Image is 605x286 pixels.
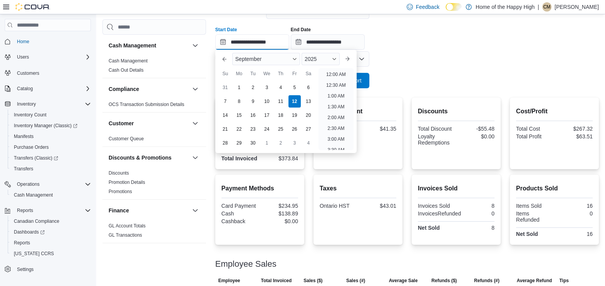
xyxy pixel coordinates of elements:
[14,52,32,62] button: Users
[8,190,94,200] button: Cash Management
[8,248,94,259] button: [US_STATE] CCRS
[320,203,357,209] div: Ontario HST
[556,231,593,237] div: 16
[516,231,538,237] strong: Net Sold
[233,137,245,149] div: day-29
[261,203,298,209] div: $234.95
[247,109,259,121] div: day-16
[11,227,48,237] a: Dashboards
[221,210,258,217] div: Cash
[11,217,91,226] span: Canadian Compliance
[232,53,300,65] div: Button. Open the month selector. September is currently selected.
[275,81,287,94] div: day-4
[109,101,184,108] span: OCS Transaction Submission Details
[543,2,551,12] span: CM
[11,121,91,130] span: Inventory Manager (Classic)
[416,3,439,11] span: Feedback
[275,95,287,108] div: day-11
[221,155,257,162] strong: Total Invoiced
[14,180,43,189] button: Operations
[221,218,258,224] div: Cashback
[14,69,42,78] a: Customers
[233,81,245,94] div: day-1
[17,70,39,76] span: Customers
[219,109,231,121] div: day-14
[318,68,354,150] ul: Time
[109,180,145,185] a: Promotion Details
[11,227,91,237] span: Dashboards
[109,85,189,93] button: Compliance
[275,123,287,135] div: day-25
[8,227,94,237] a: Dashboards
[14,52,91,62] span: Users
[8,216,94,227] button: Canadian Compliance
[261,95,273,108] div: day-10
[17,207,33,214] span: Reports
[11,164,91,173] span: Transfers
[11,110,91,119] span: Inventory Count
[11,110,50,119] a: Inventory Count
[346,278,365,284] span: Sales (#)
[275,67,287,80] div: Th
[288,67,301,80] div: Fr
[324,124,347,133] li: 2:30 AM
[359,56,365,62] button: Open list of options
[2,99,94,109] button: Inventory
[102,221,206,243] div: Finance
[324,113,347,122] li: 2:00 AM
[302,109,315,121] div: day-20
[556,126,593,132] div: $267.32
[261,137,273,149] div: day-1
[102,56,206,78] div: Cash Management
[109,223,146,229] a: GL Account Totals
[261,155,298,162] div: $373.84
[14,192,53,198] span: Cash Management
[14,229,45,235] span: Dashboards
[2,179,94,190] button: Operations
[247,67,259,80] div: Tu
[418,210,461,217] div: InvoicesRefunded
[323,81,349,90] li: 12:30 AM
[191,84,200,94] button: Compliance
[14,37,32,46] a: Home
[109,85,139,93] h3: Compliance
[556,210,593,217] div: 0
[247,81,259,94] div: day-2
[302,137,315,149] div: day-4
[261,67,273,80] div: We
[11,132,91,141] span: Manifests
[14,264,91,274] span: Settings
[538,2,539,12] p: |
[215,259,277,269] h3: Employee Sales
[517,278,552,284] span: Average Refund
[458,203,494,209] div: 8
[11,238,91,247] span: Reports
[418,107,494,116] h2: Discounts
[431,278,457,284] span: Refunds ($)
[109,207,189,214] button: Finance
[17,101,36,107] span: Inventory
[11,217,62,226] a: Canadian Compliance
[191,119,200,128] button: Customer
[109,42,156,49] h3: Cash Management
[302,95,315,108] div: day-13
[14,155,58,161] span: Transfers (Classic)
[109,154,171,162] h3: Discounts & Promotions
[464,210,494,217] div: 0
[288,137,301,149] div: day-3
[17,181,40,187] span: Operations
[14,166,33,172] span: Transfers
[8,131,94,142] button: Manifests
[14,123,77,129] span: Inventory Manager (Classic)
[109,58,147,64] a: Cash Management
[11,190,91,200] span: Cash Management
[11,249,57,258] a: [US_STATE] CCRS
[458,126,494,132] div: -$55.48
[303,278,322,284] span: Sales ($)
[516,107,593,116] h2: Cost/Profit
[556,133,593,140] div: $63.51
[218,81,315,150] div: September, 2025
[109,170,129,176] a: Discounts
